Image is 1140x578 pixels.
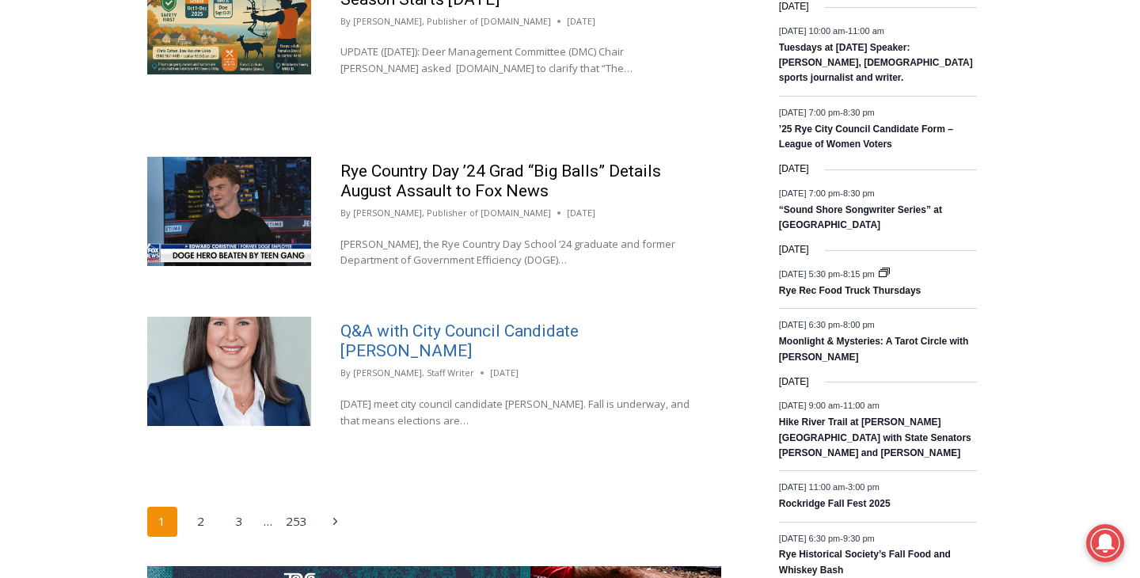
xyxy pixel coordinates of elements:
time: [DATE] [779,242,809,257]
img: Q&A with City Council Candidate Amy Kesavan [147,317,311,426]
div: "At the 10am stand-up meeting, each intern gets a chance to take [PERSON_NAME] and the other inte... [400,1,748,154]
a: Intern @ [DOMAIN_NAME] [381,154,767,197]
span: [DATE] 10:00 am [779,25,845,35]
nav: Page navigation [147,507,721,537]
time: [DATE] [490,366,519,380]
span: 11:00 am [848,25,884,35]
span: 8:00 pm [843,320,875,329]
span: 8:30 pm [843,188,875,197]
span: Intern @ [DOMAIN_NAME] [414,158,734,193]
time: - [779,482,880,492]
span: By [340,366,351,380]
a: Hike River Trail at [PERSON_NAME][GEOGRAPHIC_DATA] with State Senators [PERSON_NAME] and [PERSON_... [779,416,971,460]
a: Rye Country Day ’24 Grad “Big Balls” Details August Assault to Fox News [340,162,661,200]
a: Q&A with City Council Candidate [PERSON_NAME] [340,321,579,360]
span: 8:15 pm [843,268,875,278]
a: Rockridge Fall Fest 2025 [779,498,891,511]
p: [DATE] meet city council candidate [PERSON_NAME]. Fall is underway, and that means elections are… [340,396,692,429]
span: [DATE] 6:30 pm [779,320,840,329]
a: [PERSON_NAME], Staff Writer [353,367,474,378]
a: 253 [282,507,312,537]
time: [DATE] [567,14,595,29]
span: 11:00 am [843,401,880,410]
time: - [779,320,875,329]
time: - [779,25,884,35]
span: [DATE] 9:00 am [779,401,840,410]
time: - [779,268,877,278]
a: [PERSON_NAME], Publisher of [DOMAIN_NAME] [353,207,551,219]
span: 1 [147,507,177,537]
span: … [264,508,272,535]
time: [DATE] [779,375,809,390]
time: - [779,533,875,542]
time: - [779,107,875,116]
a: ’25 Rye City Council Candidate Form – League of Women Voters [779,124,953,151]
img: Edward Big Balls Coristine on FOX News Jesse Watters Primetime September 29, 2025 - 1 [147,157,311,266]
span: By [340,14,351,29]
span: [DATE] 7:00 pm [779,188,840,197]
span: 8:30 pm [843,107,875,116]
span: 9:30 pm [843,533,875,542]
time: - [779,188,875,197]
p: UPDATE ([DATE]): Deer Management Committee (DMC) Chair [PERSON_NAME] asked [DOMAIN_NAME] to clari... [340,44,692,77]
time: [DATE] [779,162,809,177]
a: 3 [225,507,255,537]
span: [DATE] 11:00 am [779,482,845,492]
time: [DATE] [567,206,595,220]
a: [PERSON_NAME], Publisher of [DOMAIN_NAME] [353,15,551,27]
span: [DATE] 6:30 pm [779,533,840,542]
span: [DATE] 5:30 pm [779,268,840,278]
span: [DATE] 7:00 pm [779,107,840,116]
span: By [340,206,351,220]
a: 2 [186,507,216,537]
a: Moonlight & Mysteries: A Tarot Circle with [PERSON_NAME] [779,336,969,363]
a: Tuesdays at [DATE] Speaker: [PERSON_NAME], [DEMOGRAPHIC_DATA] sports journalist and writer. [779,42,973,86]
a: “Sound Shore Songwriter Series” at [GEOGRAPHIC_DATA] [779,204,942,232]
a: Rye Historical Society’s Fall Food and Whiskey Bash [779,549,951,576]
a: Rye Rec Food Truck Thursdays [779,285,921,298]
p: [PERSON_NAME], the Rye Country Day School ’24 graduate and former Department of Government Effici... [340,236,692,269]
span: 3:00 pm [848,482,880,492]
time: - [779,401,880,410]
